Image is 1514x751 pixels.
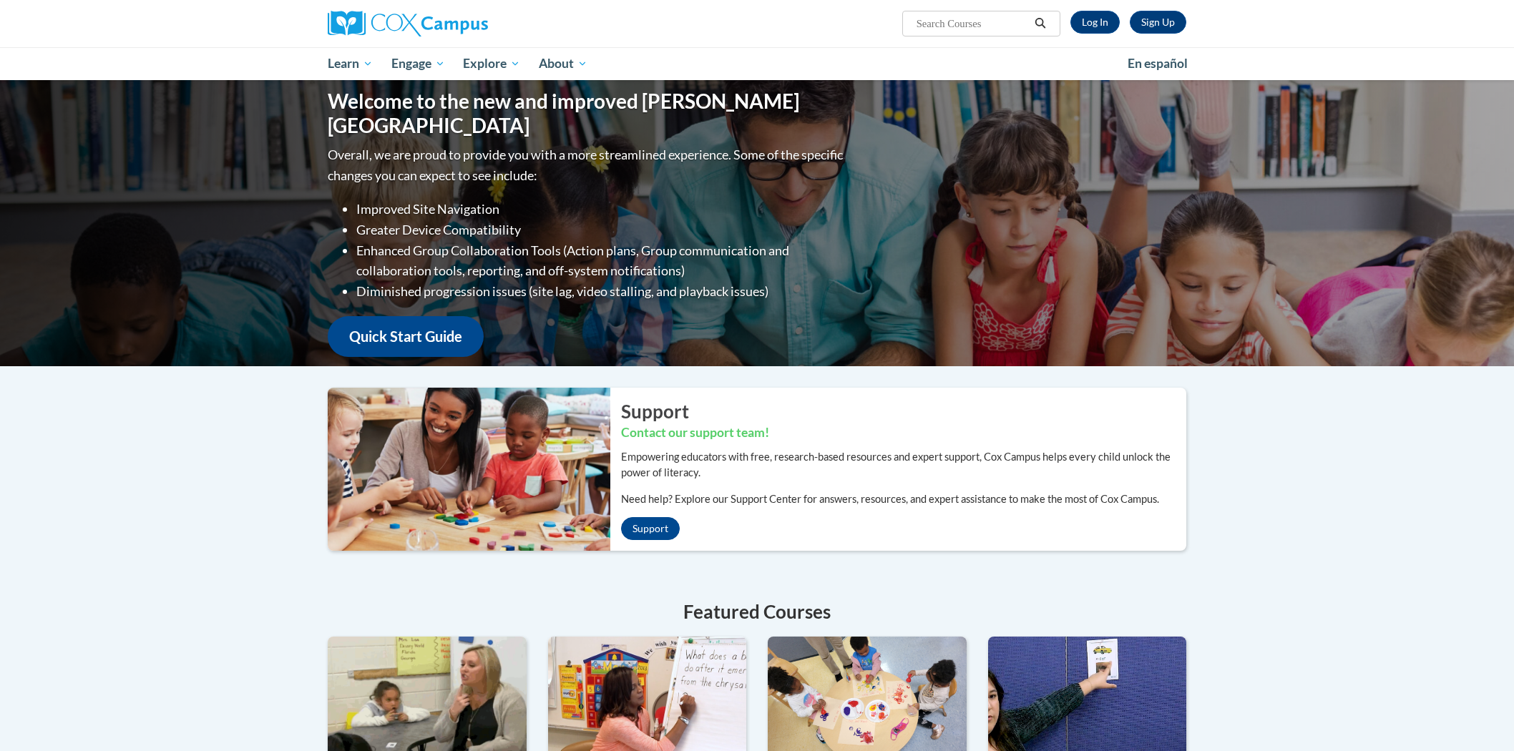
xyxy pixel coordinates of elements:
[356,281,846,302] li: Diminished progression issues (site lag, video stalling, and playback issues)
[1128,56,1188,71] span: En español
[356,220,846,240] li: Greater Device Compatibility
[621,517,680,540] a: Support
[621,424,1186,442] h3: Contact our support team!
[328,11,600,36] a: Cox Campus
[1130,11,1186,34] a: Register
[1030,15,1051,32] button: Search
[306,47,1208,80] div: Main menu
[621,491,1186,507] p: Need help? Explore our Support Center for answers, resources, and expert assistance to make the m...
[391,55,445,72] span: Engage
[356,240,846,282] li: Enhanced Group Collaboration Tools (Action plans, Group communication and collaboration tools, re...
[463,55,520,72] span: Explore
[318,47,382,80] a: Learn
[621,398,1186,424] h2: Support
[328,316,484,357] a: Quick Start Guide
[328,55,373,72] span: Learn
[382,47,454,80] a: Engage
[328,11,488,36] img: Cox Campus
[539,55,587,72] span: About
[328,598,1186,626] h4: Featured Courses
[529,47,597,80] a: About
[915,15,1030,32] input: Search Courses
[328,144,846,186] p: Overall, we are proud to provide you with a more streamlined experience. Some of the specific cha...
[1070,11,1120,34] a: Log In
[317,388,610,551] img: ...
[454,47,529,80] a: Explore
[328,89,846,137] h1: Welcome to the new and improved [PERSON_NAME][GEOGRAPHIC_DATA]
[356,199,846,220] li: Improved Site Navigation
[1118,49,1197,79] a: En español
[621,449,1186,481] p: Empowering educators with free, research-based resources and expert support, Cox Campus helps eve...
